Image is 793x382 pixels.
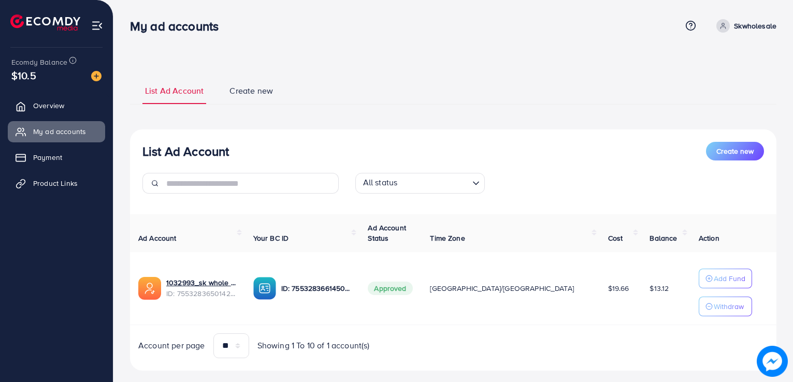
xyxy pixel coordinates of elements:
[699,269,752,288] button: Add Fund
[10,14,80,31] img: logo
[400,175,468,191] input: Search for option
[281,282,352,295] p: ID: 7553283661450330119
[714,300,744,313] p: Withdraw
[608,233,623,243] span: Cost
[229,85,273,97] span: Create new
[91,71,102,81] img: image
[166,277,237,299] div: <span class='underline'>1032993_sk whole store_1758636153101</span></br>7553283650142601223
[8,147,105,168] a: Payment
[11,57,67,67] span: Ecomdy Balance
[257,340,370,351] span: Showing 1 To 10 of 1 account(s)
[355,173,485,194] div: Search for option
[430,283,574,293] span: [GEOGRAPHIC_DATA]/[GEOGRAPHIC_DATA]
[608,283,629,293] span: $19.66
[138,340,205,351] span: Account per page
[368,223,406,243] span: Ad Account Status
[8,173,105,194] a: Product Links
[706,142,764,160] button: Create new
[142,144,229,159] h3: List Ad Account
[650,283,669,293] span: $13.12
[130,19,227,34] h3: My ad accounts
[138,277,161,300] img: ic-ads-acc.e4c84228.svg
[33,178,78,188] span: Product Links
[91,20,103,32] img: menu
[757,346,788,377] img: image
[33,152,62,163] span: Payment
[716,146,754,156] span: Create new
[8,121,105,142] a: My ad accounts
[33,126,86,137] span: My ad accounts
[712,19,776,33] a: Skwholesale
[11,68,36,83] span: $10.5
[734,20,776,32] p: Skwholesale
[8,95,105,116] a: Overview
[650,233,677,243] span: Balance
[699,233,719,243] span: Action
[361,174,400,191] span: All status
[430,233,465,243] span: Time Zone
[138,233,177,243] span: Ad Account
[253,233,289,243] span: Your BC ID
[714,272,745,285] p: Add Fund
[253,277,276,300] img: ic-ba-acc.ded83a64.svg
[166,288,237,299] span: ID: 7553283650142601223
[166,277,237,288] a: 1032993_sk whole store_1758636153101
[368,282,412,295] span: Approved
[699,297,752,316] button: Withdraw
[145,85,204,97] span: List Ad Account
[33,100,64,111] span: Overview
